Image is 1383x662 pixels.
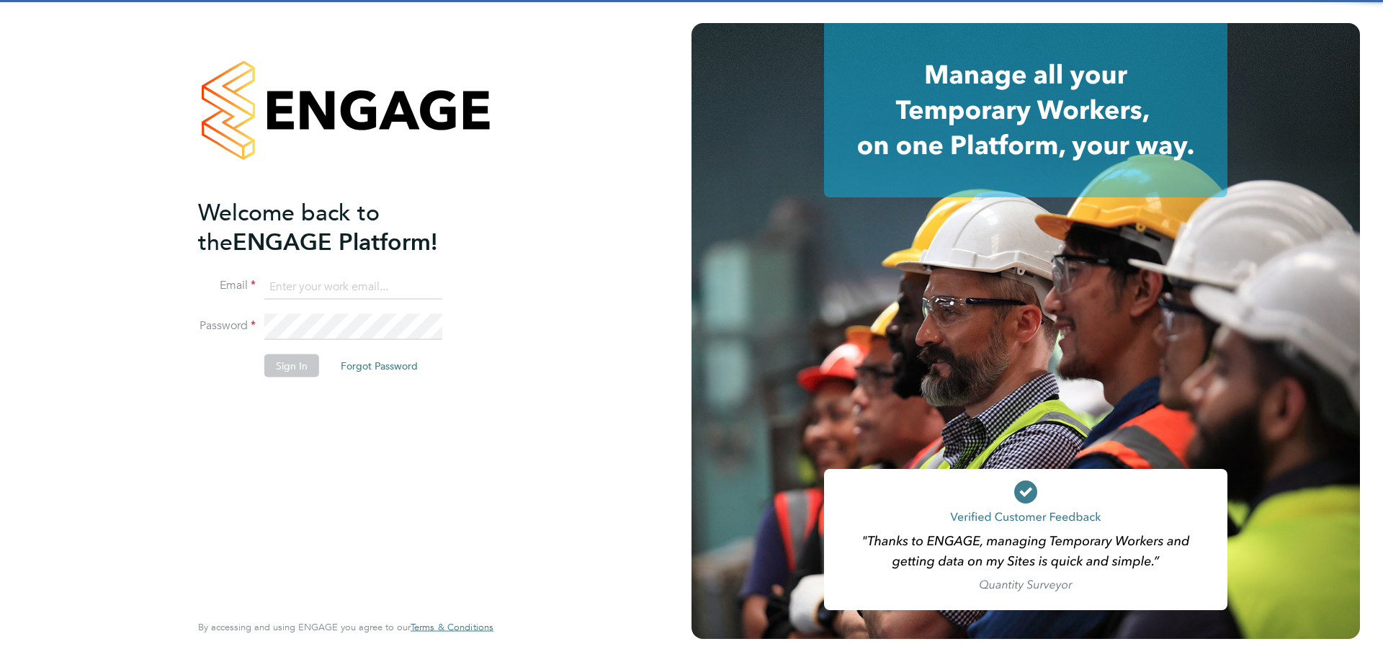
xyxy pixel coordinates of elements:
span: Welcome back to the [198,198,380,256]
input: Enter your work email... [264,274,442,300]
label: Email [198,278,256,293]
h2: ENGAGE Platform! [198,197,479,256]
label: Password [198,318,256,334]
a: Terms & Conditions [411,622,493,633]
span: By accessing and using ENGAGE you agree to our [198,621,493,633]
span: Terms & Conditions [411,621,493,633]
button: Forgot Password [329,354,429,377]
button: Sign In [264,354,319,377]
